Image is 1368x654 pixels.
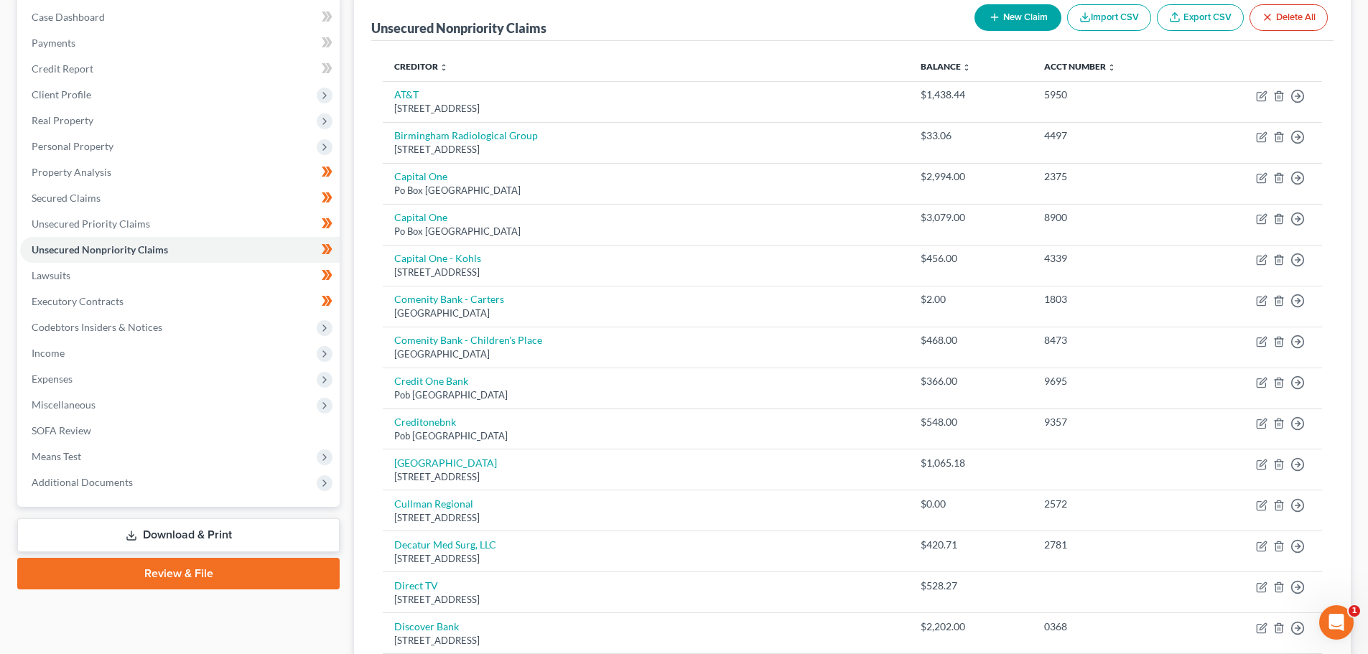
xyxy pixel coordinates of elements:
span: Unsecured Nonpriority Claims [32,243,168,256]
span: Executory Contracts [32,295,124,307]
div: $2.00 [921,292,1020,307]
a: Export CSV [1157,4,1244,31]
div: [STREET_ADDRESS] [394,593,898,607]
a: Cullman Regional [394,497,473,510]
a: Direct TV [394,579,438,592]
span: Personal Property [32,140,113,152]
i: unfold_more [962,63,971,72]
div: $33.06 [921,129,1020,143]
a: AT&T [394,88,419,101]
a: Unsecured Nonpriority Claims [20,237,340,263]
span: SOFA Review [32,424,91,436]
a: Creditonebnk [394,416,456,428]
div: $1,065.18 [921,456,1020,470]
a: Lawsuits [20,263,340,289]
div: $1,438.44 [921,88,1020,102]
div: $420.71 [921,538,1020,552]
div: [STREET_ADDRESS] [394,102,898,116]
div: Unsecured Nonpriority Claims [371,19,546,37]
div: 8473 [1044,333,1181,347]
div: 1803 [1044,292,1181,307]
a: Acct Number unfold_more [1044,61,1116,72]
div: [GEOGRAPHIC_DATA] [394,307,898,320]
a: Payments [20,30,340,56]
div: [STREET_ADDRESS] [394,143,898,157]
div: 4497 [1044,129,1181,143]
div: 2375 [1044,169,1181,184]
div: $548.00 [921,415,1020,429]
span: Secured Claims [32,192,101,204]
a: Balance unfold_more [921,61,971,72]
span: Income [32,347,65,359]
button: Delete All [1250,4,1328,31]
div: 2781 [1044,538,1181,552]
span: Unsecured Priority Claims [32,218,150,230]
div: 5950 [1044,88,1181,102]
div: $2,202.00 [921,620,1020,634]
div: $528.27 [921,579,1020,593]
a: Birmingham Radiological Group [394,129,538,141]
div: [STREET_ADDRESS] [394,266,898,279]
div: Pob [GEOGRAPHIC_DATA] [394,429,898,443]
span: Miscellaneous [32,398,96,411]
span: Expenses [32,373,73,385]
button: New Claim [974,4,1061,31]
span: Payments [32,37,75,49]
div: [STREET_ADDRESS] [394,634,898,648]
a: Credit Report [20,56,340,82]
a: Review & File [17,558,340,589]
a: Capital One [394,211,447,223]
div: 4339 [1044,251,1181,266]
a: Download & Print [17,518,340,552]
span: Client Profile [32,88,91,101]
a: Capital One - Kohls [394,252,481,264]
a: Comenity Bank - Carters [394,293,504,305]
div: 0368 [1044,620,1181,634]
div: $2,994.00 [921,169,1020,184]
a: Decatur Med Surg, LLC [394,538,496,551]
span: Real Property [32,114,93,126]
a: Creditor unfold_more [394,61,448,72]
a: Comenity Bank - Children's Place [394,334,542,346]
div: [GEOGRAPHIC_DATA] [394,347,898,361]
a: Unsecured Priority Claims [20,211,340,237]
div: Po Box [GEOGRAPHIC_DATA] [394,184,898,197]
span: Property Analysis [32,166,111,178]
span: Codebtors Insiders & Notices [32,321,162,333]
a: Capital One [394,170,447,182]
div: $3,079.00 [921,210,1020,225]
div: Pob [GEOGRAPHIC_DATA] [394,388,898,402]
a: Secured Claims [20,185,340,211]
a: Discover Bank [394,620,459,632]
div: $468.00 [921,333,1020,347]
div: $0.00 [921,497,1020,511]
div: [STREET_ADDRESS] [394,511,898,525]
div: Po Box [GEOGRAPHIC_DATA] [394,225,898,238]
span: Additional Documents [32,476,133,488]
a: Credit One Bank [394,375,468,387]
div: 8900 [1044,210,1181,225]
div: $456.00 [921,251,1020,266]
a: Case Dashboard [20,4,340,30]
div: $366.00 [921,374,1020,388]
iframe: Intercom live chat [1319,605,1354,640]
a: [GEOGRAPHIC_DATA] [394,457,497,469]
div: [STREET_ADDRESS] [394,470,898,484]
i: unfold_more [439,63,448,72]
a: Property Analysis [20,159,340,185]
span: 1 [1349,605,1360,617]
a: Executory Contracts [20,289,340,314]
div: 2572 [1044,497,1181,511]
div: 9695 [1044,374,1181,388]
span: Credit Report [32,62,93,75]
div: [STREET_ADDRESS] [394,552,898,566]
div: 9357 [1044,415,1181,429]
span: Case Dashboard [32,11,105,23]
i: unfold_more [1107,63,1116,72]
button: Import CSV [1067,4,1151,31]
a: SOFA Review [20,418,340,444]
span: Lawsuits [32,269,70,281]
span: Means Test [32,450,81,462]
